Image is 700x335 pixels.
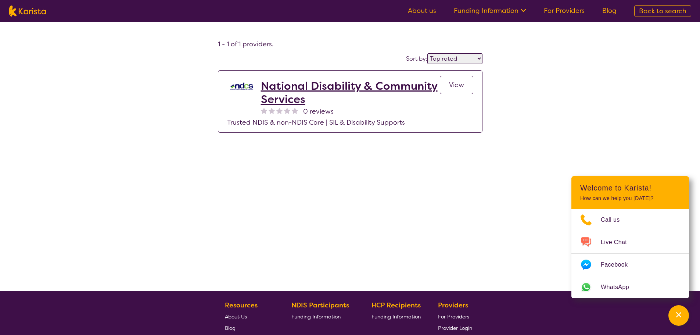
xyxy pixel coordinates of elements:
[438,313,469,320] span: For Providers
[601,237,636,248] span: Live Chat
[544,6,585,15] a: For Providers
[580,195,680,202] p: How can we help you [DATE]?
[408,6,436,15] a: About us
[276,107,283,114] img: nonereviewstar
[225,325,236,331] span: Blog
[639,7,686,15] span: Back to search
[269,107,275,114] img: nonereviewstar
[571,209,689,298] ul: Choose channel
[406,55,427,63] label: Sort by:
[291,311,355,322] a: Funding Information
[440,76,473,94] a: View
[227,117,473,128] p: Trusted NDIS & non-NDIS Care | SIL & Disability Supports
[261,79,440,106] a: National Disability & Community Services
[438,322,472,334] a: Provider Login
[449,81,464,89] span: View
[284,107,290,114] img: nonereviewstar
[225,322,274,334] a: Blog
[571,176,689,298] div: Channel Menu
[291,301,349,310] b: NDIS Participants
[438,325,472,331] span: Provider Login
[227,79,256,93] img: uolwbf2hydpsanhcdqug.png
[602,6,617,15] a: Blog
[438,311,472,322] a: For Providers
[225,301,258,310] b: Resources
[218,40,482,49] h4: 1 - 1 of 1 providers .
[580,183,680,192] h2: Welcome to Karista!
[291,313,341,320] span: Funding Information
[634,5,691,17] a: Back to search
[225,311,274,322] a: About Us
[225,313,247,320] span: About Us
[292,107,298,114] img: nonereviewstar
[601,259,636,270] span: Facebook
[454,6,526,15] a: Funding Information
[601,214,629,225] span: Call us
[371,313,421,320] span: Funding Information
[303,106,334,117] span: 0 reviews
[261,107,267,114] img: nonereviewstar
[371,301,421,310] b: HCP Recipients
[601,282,638,293] span: WhatsApp
[571,276,689,298] a: Web link opens in a new tab.
[371,311,421,322] a: Funding Information
[668,305,689,326] button: Channel Menu
[438,301,468,310] b: Providers
[9,6,46,17] img: Karista logo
